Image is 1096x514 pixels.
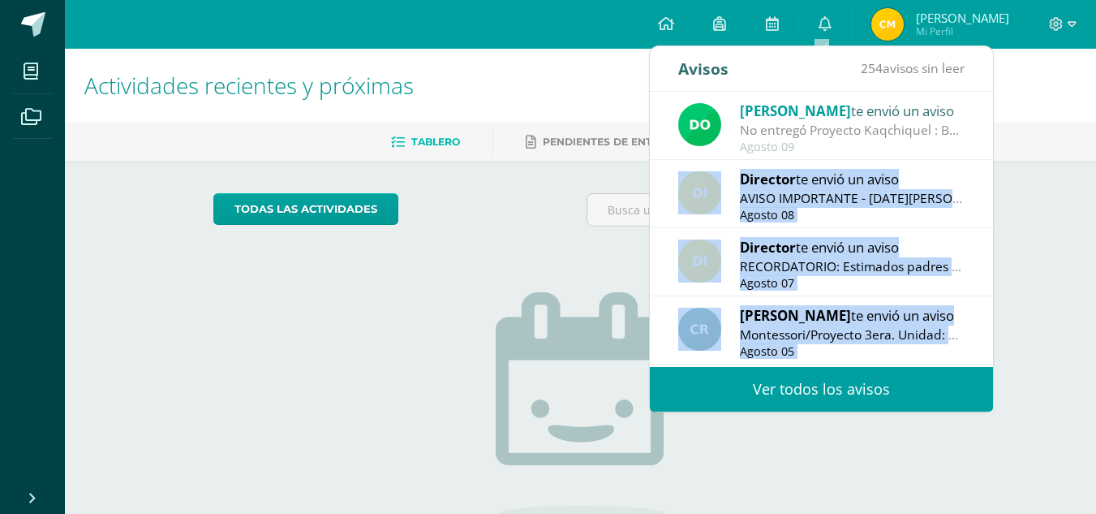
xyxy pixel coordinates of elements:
[740,238,796,257] span: Director
[213,193,398,225] a: todas las Actividades
[916,10,1009,26] span: [PERSON_NAME]
[526,129,681,155] a: Pendientes de entrega
[740,236,965,257] div: te envió un aviso
[740,209,965,222] div: Agosto 08
[871,8,904,41] img: 3539216fffea41f153926d05c68914f5.png
[740,306,851,325] span: [PERSON_NAME]
[740,102,851,120] span: [PERSON_NAME]
[740,140,965,154] div: Agosto 09
[678,240,721,283] img: f0b35651ae50ff9c693c4cbd3f40c4bb.png
[411,136,460,148] span: Tablero
[740,121,965,140] div: No entregó Proyecto Kaqchiquel : Buenas días Estimados padres de familia, Reciban un cordial salu...
[740,170,796,188] span: Director
[740,345,965,359] div: Agosto 05
[740,100,965,121] div: te envió un aviso
[650,367,993,412] a: Ver todos los avisos
[678,308,721,351] img: e534704a03497a621ce20af3abe0ca0c.png
[391,129,460,155] a: Tablero
[740,305,965,326] div: te envió un aviso
[740,189,965,208] div: AVISO IMPORTANTE - LUNES 11 DE AGOSTO: Estimados padres de familia y/o encargados: Les informamos...
[740,168,965,189] div: te envió un aviso
[861,59,965,77] span: avisos sin leer
[84,70,414,101] span: Actividades recientes y próximas
[916,24,1009,38] span: Mi Perfil
[678,171,721,214] img: f0b35651ae50ff9c693c4cbd3f40c4bb.png
[740,257,965,276] div: RECORDATORIO: Estimados padres de familia y/o encargados. Compartimos información a tomar en cuen...
[678,46,729,91] div: Avisos
[587,194,947,226] input: Busca una actividad próxima aquí...
[861,59,883,77] span: 254
[740,277,965,291] div: Agosto 07
[678,103,721,146] img: 6375f47eecb036952adb186a7dbdb664.png
[543,136,681,148] span: Pendientes de entrega
[740,326,965,344] div: Montessori/Proyecto 3era. Unidad: Montessori/Proyecto 3era. Unidad Buenas tardes estimados padres...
